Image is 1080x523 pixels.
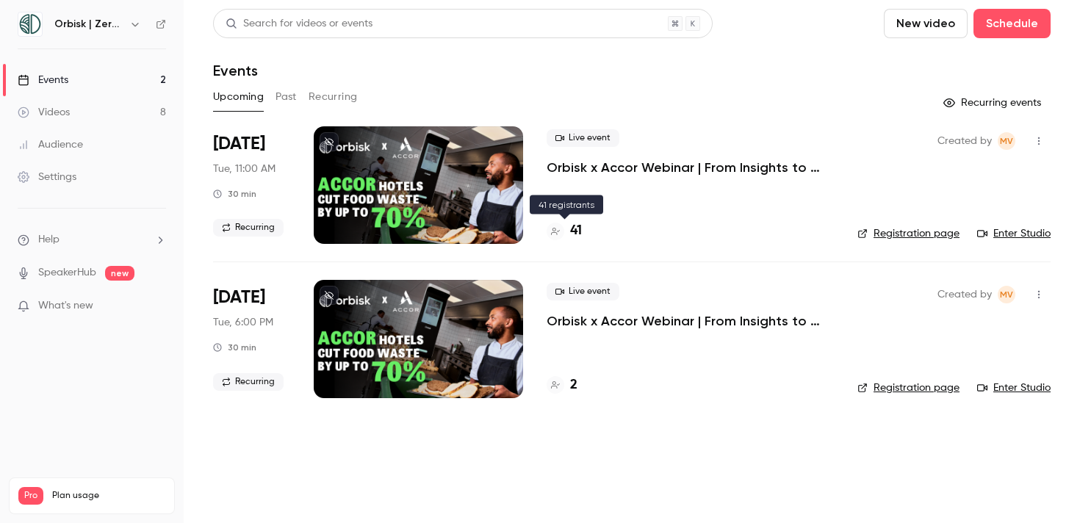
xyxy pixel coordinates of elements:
[148,300,166,313] iframe: Noticeable Trigger
[38,298,93,314] span: What's new
[857,380,960,395] a: Registration page
[977,380,1051,395] a: Enter Studio
[547,221,582,241] a: 41
[998,132,1015,150] span: Mariniki Vasileiou
[937,132,992,150] span: Created by
[937,91,1051,115] button: Recurring events
[547,159,834,176] a: Orbisk x Accor Webinar | From Insights to Actions: Create Your Personalized Food Waste Plan with ...
[18,232,166,248] li: help-dropdown-opener
[1000,286,1013,303] span: MV
[18,73,68,87] div: Events
[213,373,284,391] span: Recurring
[857,226,960,241] a: Registration page
[213,286,265,309] span: [DATE]
[884,9,968,38] button: New video
[309,85,358,109] button: Recurring
[213,162,276,176] span: Tue, 11:00 AM
[54,17,123,32] h6: Orbisk | Zero Food Waste
[226,16,372,32] div: Search for videos or events
[547,283,619,300] span: Live event
[18,487,43,505] span: Pro
[52,490,165,502] span: Plan usage
[213,62,258,79] h1: Events
[998,286,1015,303] span: Mariniki Vasileiou
[977,226,1051,241] a: Enter Studio
[213,126,290,244] div: Sep 16 Tue, 10:00 AM (Europe/Amsterdam)
[973,9,1051,38] button: Schedule
[213,315,273,330] span: Tue, 6:00 PM
[18,137,83,152] div: Audience
[18,170,76,184] div: Settings
[276,85,297,109] button: Past
[38,265,96,281] a: SpeakerHub
[547,129,619,147] span: Live event
[570,221,582,241] h4: 41
[1000,132,1013,150] span: MV
[18,105,70,120] div: Videos
[547,312,834,330] a: Orbisk x Accor Webinar | From Insights to Actions: Create Your Personalized Food Waste Plan with ...
[570,375,577,395] h4: 2
[213,342,256,353] div: 30 min
[18,12,42,36] img: Orbisk | Zero Food Waste
[213,219,284,237] span: Recurring
[213,132,265,156] span: [DATE]
[213,85,264,109] button: Upcoming
[105,266,134,281] span: new
[547,375,577,395] a: 2
[213,188,256,200] div: 30 min
[213,280,290,397] div: Sep 16 Tue, 5:00 PM (Europe/Amsterdam)
[38,232,60,248] span: Help
[937,286,992,303] span: Created by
